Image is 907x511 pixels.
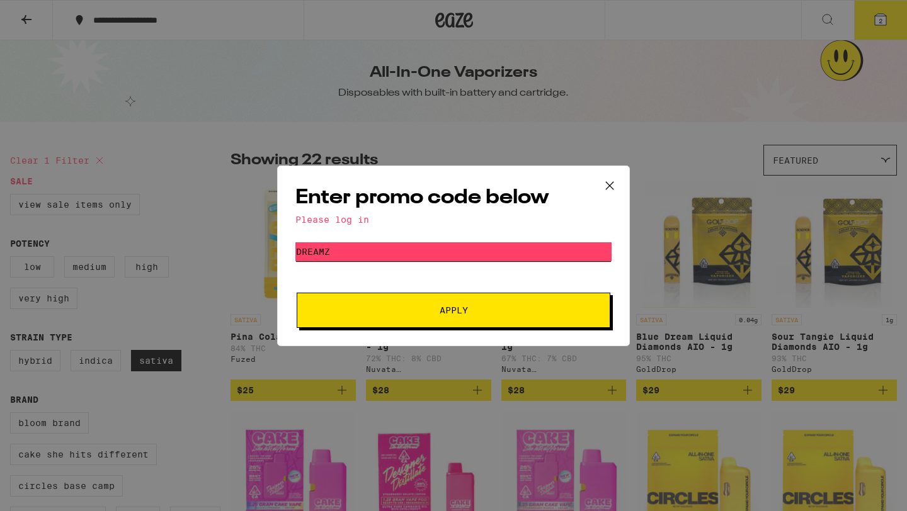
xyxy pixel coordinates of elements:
[440,306,468,315] span: Apply
[295,242,612,261] input: Promo code
[297,293,610,328] button: Apply
[295,184,612,212] h2: Enter promo code below
[8,9,91,19] span: Hi. Need any help?
[295,215,612,225] div: Please log in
